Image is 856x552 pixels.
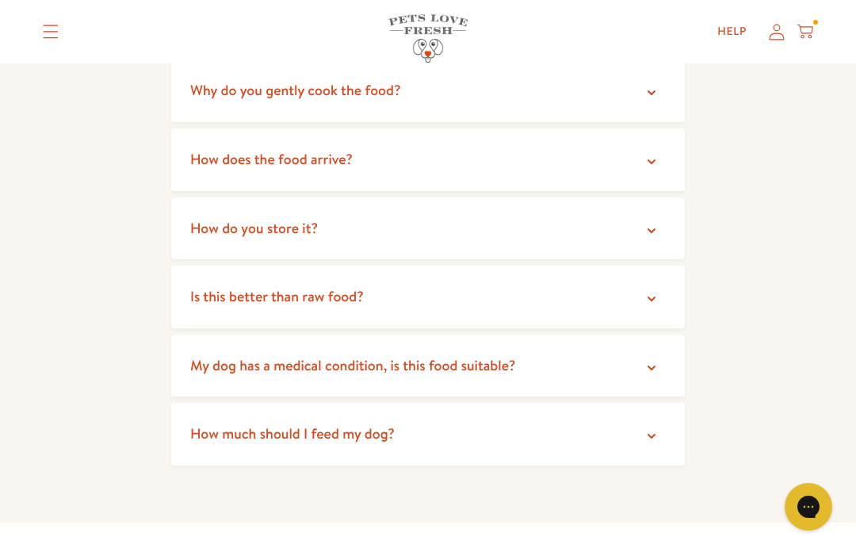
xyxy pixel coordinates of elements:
[705,16,759,48] a: Help
[777,477,840,536] iframe: Gorgias live chat messenger
[171,266,685,328] summary: Is this better than raw food?
[171,197,685,260] summary: How do you store it?
[190,355,515,375] span: My dog has a medical condition, is this food suitable?
[30,12,71,52] summary: Translation missing: en.sections.header.menu
[171,59,685,122] summary: Why do you gently cook the food?
[190,80,401,100] span: Why do you gently cook the food?
[171,128,685,191] summary: How does the food arrive?
[171,335,685,397] summary: My dog has a medical condition, is this food suitable?
[190,218,318,238] span: How do you store it?
[190,424,395,443] span: How much should I feed my dog?
[388,14,468,63] img: Pets Love Fresh
[171,403,685,466] summary: How much should I feed my dog?
[190,286,364,306] span: Is this better than raw food?
[190,149,353,169] span: How does the food arrive?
